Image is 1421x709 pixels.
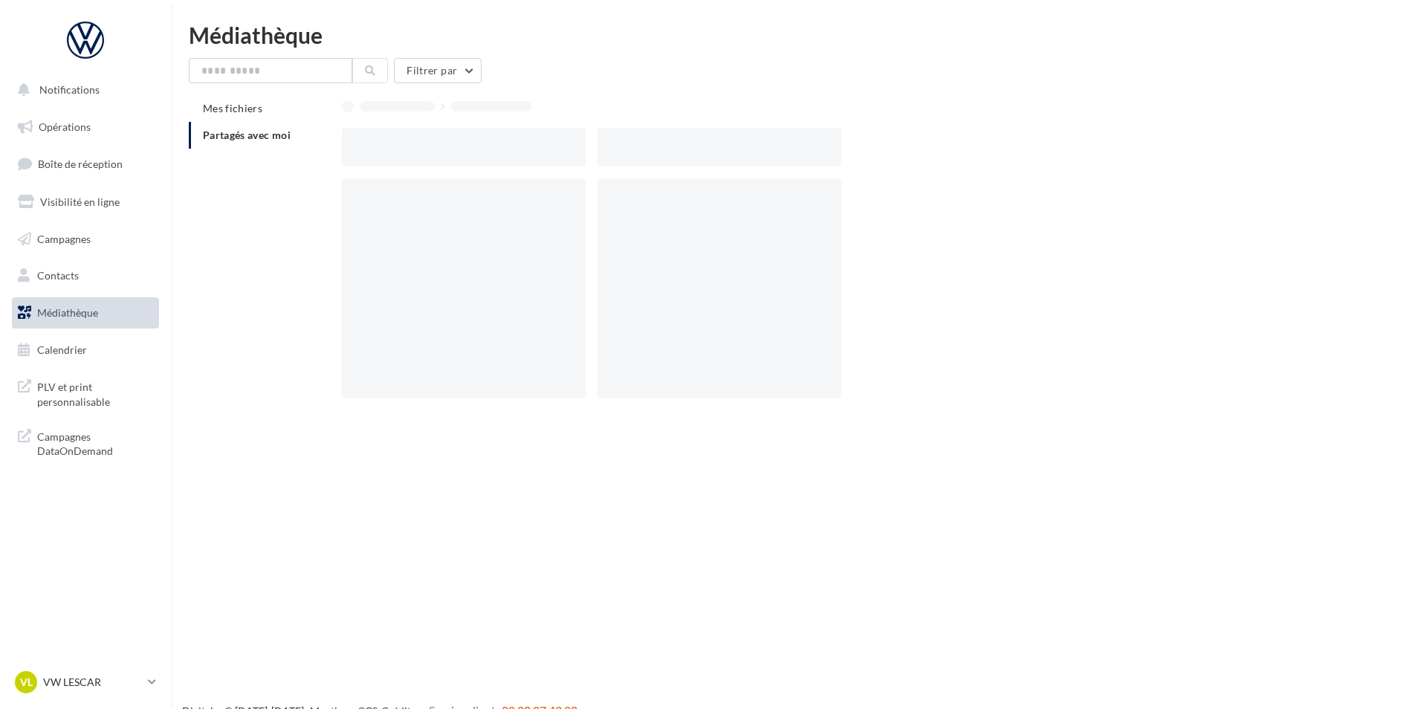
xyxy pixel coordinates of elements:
[9,187,162,218] a: Visibilité en ligne
[37,377,153,409] span: PLV et print personnalisable
[189,24,1403,46] div: Médiathèque
[43,675,142,690] p: VW LESCAR
[9,334,162,366] a: Calendrier
[9,148,162,180] a: Boîte de réception
[9,74,156,106] button: Notifications
[20,675,33,690] span: VL
[37,427,153,459] span: Campagnes DataOnDemand
[9,260,162,291] a: Contacts
[9,297,162,328] a: Médiathèque
[203,129,291,141] span: Partagés avec moi
[12,668,159,696] a: VL VW LESCAR
[39,120,91,133] span: Opérations
[37,343,87,356] span: Calendrier
[39,83,100,96] span: Notifications
[40,195,120,208] span: Visibilité en ligne
[203,102,262,114] span: Mes fichiers
[37,232,91,245] span: Campagnes
[9,371,162,415] a: PLV et print personnalisable
[9,224,162,255] a: Campagnes
[37,306,98,319] span: Médiathèque
[9,111,162,143] a: Opérations
[9,421,162,464] a: Campagnes DataOnDemand
[38,158,123,170] span: Boîte de réception
[394,58,482,83] button: Filtrer par
[37,269,79,282] span: Contacts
